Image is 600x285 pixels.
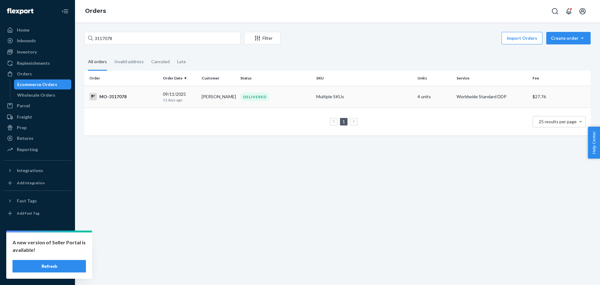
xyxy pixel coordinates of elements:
div: 09/11/2025 [163,91,197,103]
td: $27.76 [530,86,591,108]
button: Open Search Box [549,5,561,18]
button: Give Feedback [4,267,71,277]
th: Units [415,71,454,86]
button: Close Navigation [59,5,71,18]
a: Prep [4,123,71,133]
a: Help Center [4,257,71,267]
button: Help Center [588,127,600,159]
p: 11 days ago [163,97,197,103]
a: Add Integration [4,178,71,188]
th: Order Date [160,71,199,86]
a: Talk to Support [4,246,71,256]
th: SKU [314,71,415,86]
div: Parcel [17,103,30,109]
a: Settings [4,236,71,246]
div: Inbounds [17,38,36,44]
p: A new version of Seller Portal is available! [12,239,86,254]
div: Filter [245,35,280,41]
a: Replenishments [4,58,71,68]
div: Wholesale Orders [17,92,55,98]
button: Refresh [12,260,86,272]
input: Search orders [84,32,241,44]
button: Filter [244,32,281,44]
div: Freight [17,114,32,120]
button: Fast Tags [4,196,71,206]
a: Freight [4,112,71,122]
div: Add Integration [17,180,45,186]
div: Customer [202,75,235,81]
a: Inbounds [4,36,71,46]
div: Prep [17,125,27,131]
a: Orders [85,8,106,14]
div: MO-3117078 [89,93,158,100]
button: Create order [546,32,591,44]
div: Integrations [17,167,43,174]
div: Reporting [17,146,38,153]
div: Replenishments [17,60,50,66]
td: [PERSON_NAME] [199,86,238,108]
div: Create order [551,35,586,41]
a: Returns [4,133,71,143]
div: Canceled [151,53,170,70]
img: Flexport logo [7,8,33,14]
td: Multiple SKUs [314,86,415,108]
a: Orders [4,69,71,79]
p: Worldwide Standard DDP [457,94,527,100]
a: Reporting [4,145,71,155]
a: Ecommerce Orders [14,79,72,89]
button: Open notifications [562,5,575,18]
div: Late [177,53,186,70]
th: Status [238,71,314,86]
div: Home [17,27,29,33]
td: 4 units [415,86,454,108]
div: Orders [17,71,32,77]
div: All orders [88,53,107,71]
button: Import Orders [502,32,542,44]
ol: breadcrumbs [80,2,111,20]
a: Inventory [4,47,71,57]
div: Inventory [17,49,37,55]
a: Home [4,25,71,35]
th: Service [454,71,530,86]
a: Page 1 is your current page [341,119,346,124]
div: Add Fast Tag [17,211,39,216]
a: Wholesale Orders [14,90,72,100]
button: Integrations [4,165,71,176]
div: Ecommerce Orders [17,81,57,88]
div: Returns [17,135,33,141]
th: Fee [530,71,591,86]
span: 25 results per page [539,119,577,124]
th: Order [84,71,160,86]
div: DELIVERED [240,93,269,101]
button: Open account menu [576,5,589,18]
a: Add Fast Tag [4,208,71,218]
div: Fast Tags [17,198,37,204]
a: Parcel [4,101,71,111]
div: Invalid address [114,53,144,70]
